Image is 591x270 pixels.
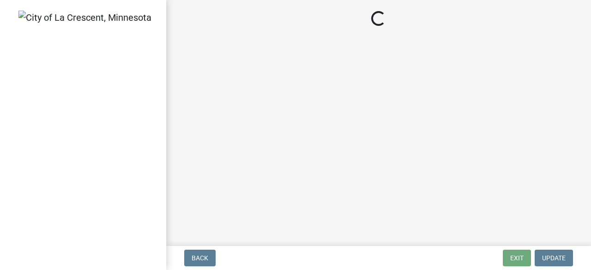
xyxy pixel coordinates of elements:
[18,11,151,24] img: City of La Crescent, Minnesota
[535,250,573,266] button: Update
[192,254,208,262] span: Back
[542,254,566,262] span: Update
[184,250,216,266] button: Back
[503,250,531,266] button: Exit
